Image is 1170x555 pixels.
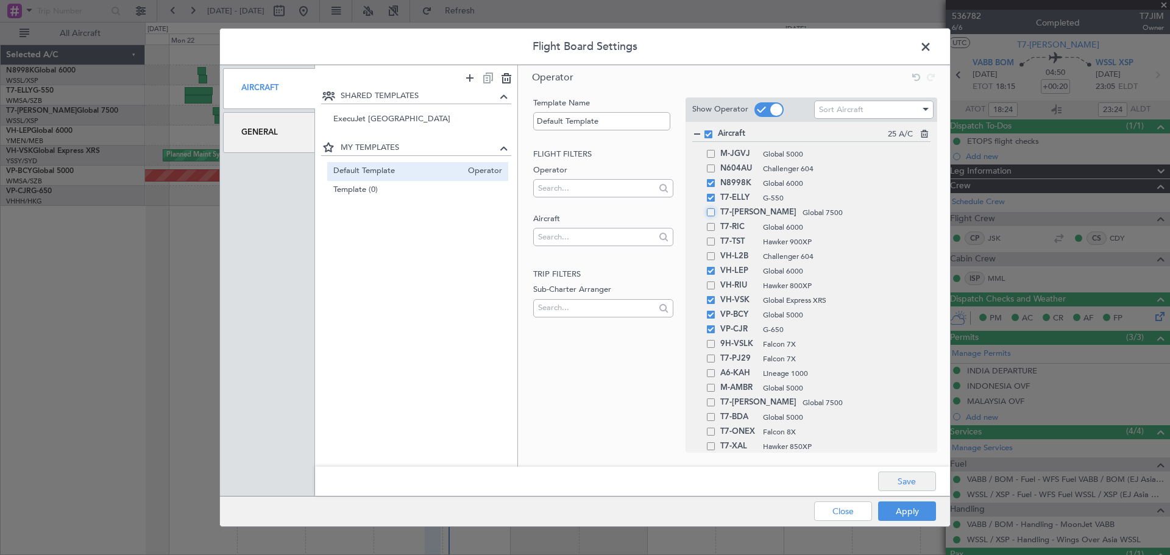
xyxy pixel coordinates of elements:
[720,191,757,205] span: T7-ELLY
[720,352,757,366] span: T7-PJ29
[720,337,757,352] span: 9H-VSLK
[763,412,919,423] span: Global 5000
[223,112,315,153] div: General
[763,178,919,189] span: Global 6000
[763,193,919,203] span: G-550
[720,381,757,395] span: M-AMBR
[763,383,919,394] span: Global 5000
[720,410,757,425] span: T7-BDA
[533,149,673,161] h2: Flight filters
[720,147,757,161] span: M-JGVJ
[220,29,950,65] header: Flight Board Settings
[720,161,757,176] span: N604AU
[692,104,748,116] label: Show Operator
[763,441,919,452] span: Hawker 850XP
[763,266,919,277] span: Global 6000
[720,308,757,322] span: VP-BCY
[720,366,757,381] span: A6-KAH
[341,142,497,154] span: MY TEMPLATES
[532,71,573,84] span: Operator
[720,278,757,293] span: VH-RIU
[763,368,919,379] span: Lineage 1000
[720,235,757,249] span: T7-TST
[720,395,796,410] span: T7-[PERSON_NAME]
[763,309,919,320] span: Global 5000
[763,353,919,364] span: Falcon 7X
[333,113,503,126] span: ExecuJet [GEOGRAPHIC_DATA]
[341,90,497,102] span: SHARED TEMPLATES
[878,501,936,521] button: Apply
[333,165,463,178] span: Default Template
[538,299,654,317] input: Search...
[814,501,872,521] button: Close
[538,228,654,246] input: Search...
[533,97,673,110] label: Template Name
[333,184,503,197] span: Template (0)
[533,269,673,281] h2: Trip filters
[803,397,919,408] span: Global 7500
[763,339,919,350] span: Falcon 7X
[533,213,673,225] label: Aircraft
[763,222,919,233] span: Global 6000
[720,293,757,308] span: VH-VSK
[720,220,757,235] span: T7-RIC
[763,149,919,160] span: Global 5000
[720,322,757,337] span: VP-CJR
[462,165,502,178] span: Operator
[538,179,654,197] input: Search...
[720,425,757,439] span: T7-ONEX
[819,104,863,115] span: Sort Aircraft
[763,426,919,437] span: Falcon 8X
[720,176,757,191] span: N8998K
[533,284,673,296] label: Sub-Charter Arranger
[720,439,757,454] span: T7-XAL
[720,264,757,278] span: VH-LEP
[803,207,919,218] span: Global 7500
[763,251,919,262] span: Challenger 604
[720,205,796,220] span: T7-[PERSON_NAME]
[533,164,673,177] label: Operator
[763,236,919,247] span: Hawker 900XP
[223,68,315,109] div: Aircraft
[878,472,936,491] button: Save
[720,249,757,264] span: VH-L2B
[763,324,919,335] span: G-650
[763,163,919,174] span: Challenger 604
[718,128,888,140] span: Aircraft
[763,280,919,291] span: Hawker 800XP
[888,129,913,141] span: 25 A/C
[763,295,919,306] span: Global Express XRS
